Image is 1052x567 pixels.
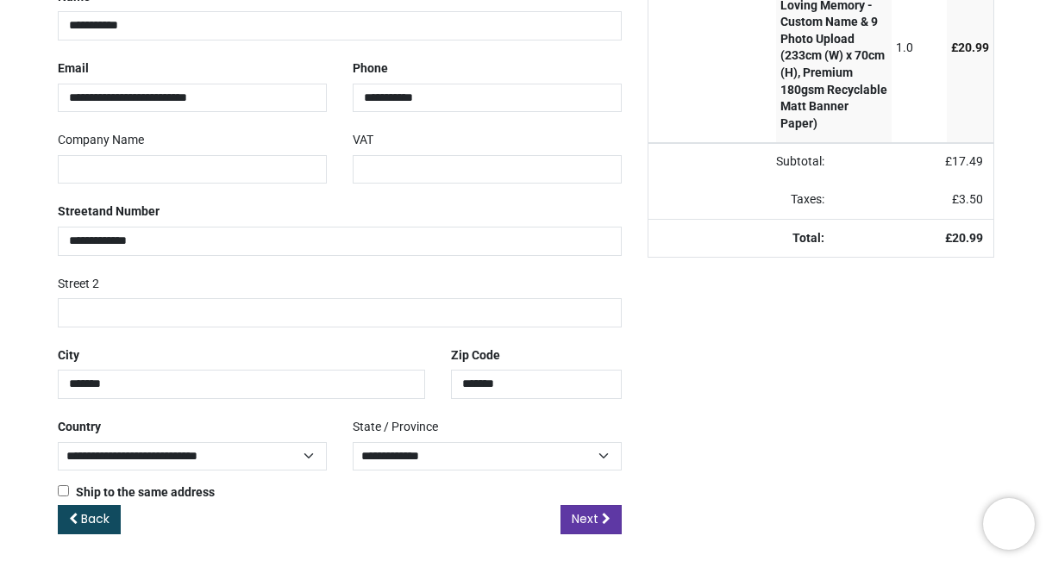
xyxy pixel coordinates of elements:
[58,54,89,84] label: Email
[648,143,835,181] td: Subtotal:
[572,510,598,527] span: Next
[945,231,983,245] strong: £
[92,204,160,218] span: and Number
[451,341,500,371] label: Zip Code
[792,231,824,245] strong: Total:
[58,485,69,496] input: Ship to the same address
[896,40,943,57] div: 1.0
[951,40,989,54] span: £
[952,154,983,168] span: 17.49
[81,510,110,527] span: Back
[58,413,101,442] label: Country
[353,413,438,442] label: State / Province
[952,192,983,206] span: £
[958,40,989,54] span: 20.99
[58,270,99,299] label: Street 2
[945,154,983,168] span: £
[58,484,215,502] label: Ship to the same address
[58,197,160,227] label: Street
[58,341,79,371] label: City
[58,126,144,155] label: Company Name
[58,505,121,534] a: Back
[952,231,983,245] span: 20.99
[560,505,622,534] a: Next
[648,181,835,219] td: Taxes:
[959,192,983,206] span: 3.50
[353,126,373,155] label: VAT
[353,54,388,84] label: Phone
[983,498,1035,550] iframe: Brevo live chat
